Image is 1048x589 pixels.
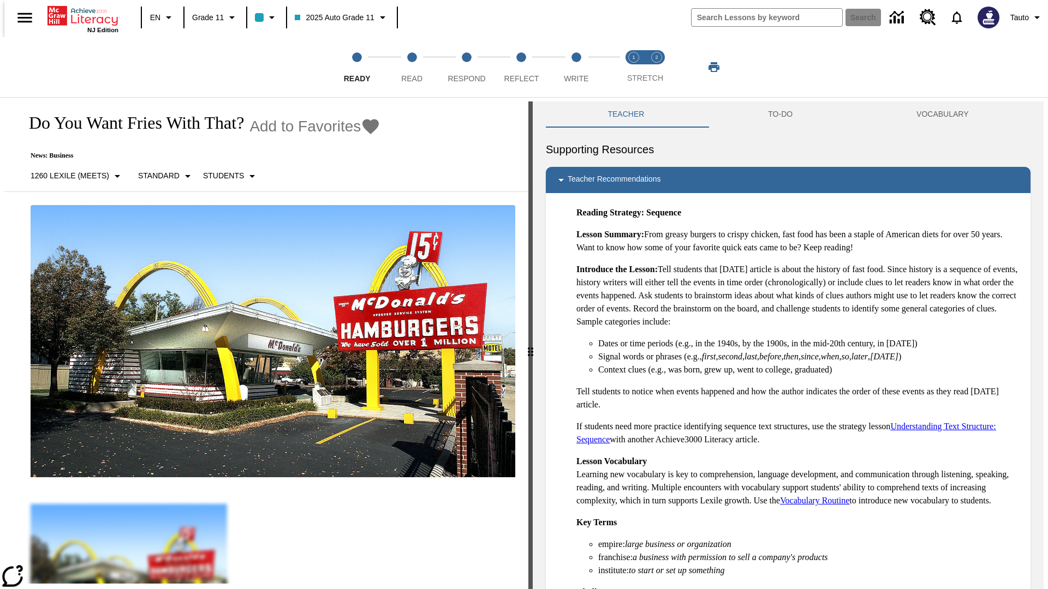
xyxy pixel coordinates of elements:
strong: Sequence [646,208,681,217]
p: If students need more practice identifying sequence text structures, use the strategy lesson with... [576,420,1022,446]
img: One of the first McDonald's stores, with the iconic red sign and golden arches. [31,205,515,478]
li: franchise: [598,551,1022,564]
p: Standard [138,170,180,182]
span: Reflect [504,74,539,83]
button: Open side menu [9,2,41,34]
button: Class color is light blue. Change class color [251,8,283,27]
strong: Reading Strategy: [576,208,644,217]
p: Students [203,170,244,182]
button: Grade: Grade 11, Select a grade [188,8,243,27]
em: large business or organization [625,539,731,549]
h1: Do You Want Fries With That? [17,113,244,133]
button: Select Student [199,166,263,186]
span: Grade 11 [192,12,224,23]
em: to start or set up something [629,566,725,575]
strong: Lesson Vocabulary [576,456,647,466]
button: Read step 2 of 5 [380,37,443,97]
p: From greasy burgers to crispy chicken, fast food has been a staple of American diets for over 50 ... [576,228,1022,254]
div: activity [533,101,1044,589]
li: empire: [598,538,1022,551]
em: [DATE] [870,352,898,361]
em: a business with permission to sell a company's products [633,552,828,562]
button: Stretch Respond step 2 of 2 [641,37,672,97]
div: Home [47,4,118,33]
p: Teacher Recommendations [568,173,660,187]
h6: Supporting Resources [546,141,1031,158]
li: Signal words or phrases (e.g., , , , , , , , , , ) [598,350,1022,363]
em: since [801,352,819,361]
button: Write step 5 of 5 [545,37,608,97]
span: Respond [448,74,485,83]
li: institute: [598,564,1022,577]
button: Print [696,57,731,77]
li: Dates or time periods (e.g., in the 1940s, by the 1900s, in the mid-20th century, in [DATE]) [598,337,1022,350]
span: EN [150,12,160,23]
button: Scaffolds, Standard [134,166,199,186]
button: Respond step 3 of 5 [435,37,498,97]
span: Tauto [1010,12,1029,23]
text: 1 [632,55,635,60]
button: Stretch Read step 1 of 2 [618,37,650,97]
em: then [783,352,799,361]
p: Tell students that [DATE] article is about the history of fast food. Since history is a sequence ... [576,263,1022,328]
p: Learning new vocabulary is key to comprehension, language development, and communication through ... [576,455,1022,507]
em: second [718,352,742,361]
em: first [702,352,716,361]
span: Write [564,74,588,83]
a: Vocabulary Routine [780,496,849,505]
p: 1260 Lexile (Meets) [31,170,109,182]
strong: Lesson Summary: [576,230,644,239]
p: Tell students to notice when events happened and how the author indicates the order of these even... [576,385,1022,411]
img: Avatar [978,7,999,28]
span: NJ Edition [87,27,118,33]
span: Add to Favorites [249,118,361,135]
button: Teacher [546,101,706,128]
a: Notifications [943,3,971,32]
button: Language: EN, Select a language [145,8,180,27]
button: Select Lexile, 1260 Lexile (Meets) [26,166,128,186]
button: Reflect step 4 of 5 [490,37,553,97]
div: Teacher Recommendations [546,167,1031,193]
input: search field [692,9,842,26]
button: Class: 2025 Auto Grade 11, Select your class [290,8,393,27]
span: Read [401,74,422,83]
a: Data Center [883,3,913,33]
button: Add to Favorites - Do You Want Fries With That? [249,117,380,136]
button: Select a new avatar [971,3,1006,32]
div: reading [4,101,528,584]
em: later [851,352,868,361]
div: Press Enter or Spacebar and then press right and left arrow keys to move the slider [528,101,533,589]
span: 2025 Auto Grade 11 [295,12,374,23]
em: when [821,352,839,361]
li: Context clues (e.g., was born, grew up, went to college, graduated) [598,363,1022,376]
em: so [842,352,849,361]
span: STRETCH [627,74,663,82]
strong: Introduce the Lesson: [576,265,658,274]
button: VOCABULARY [855,101,1031,128]
button: Profile/Settings [1006,8,1048,27]
button: TO-DO [706,101,855,128]
strong: Key Terms [576,518,617,527]
text: 2 [655,55,658,60]
em: before [759,352,781,361]
span: Ready [344,74,371,83]
a: Understanding Text Structure: Sequence [576,422,996,444]
button: Ready step 1 of 5 [325,37,389,97]
a: Resource Center, Will open in new tab [913,3,943,32]
em: last [745,352,757,361]
div: Instructional Panel Tabs [546,101,1031,128]
p: News: Business [17,152,380,160]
